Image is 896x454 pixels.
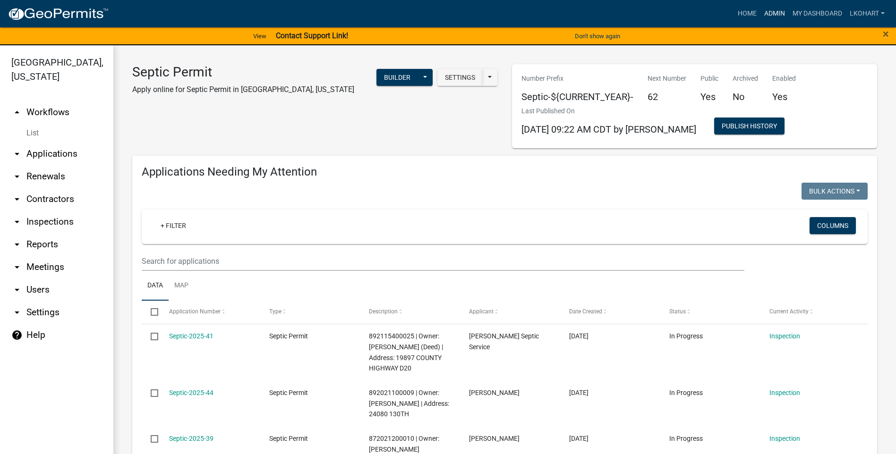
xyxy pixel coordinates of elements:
a: My Dashboard [789,5,846,23]
i: arrow_drop_down [11,193,23,205]
i: arrow_drop_down [11,216,23,227]
button: Don't show again [571,28,624,44]
i: arrow_drop_down [11,148,23,160]
p: Last Published On [521,106,696,116]
strong: Contact Support Link! [276,31,348,40]
p: Enabled [772,74,796,84]
a: + Filter [153,217,194,234]
button: Builder [376,69,418,86]
a: View [249,28,270,44]
i: help [11,329,23,341]
span: In Progress [669,435,703,442]
span: Septic Permit [269,389,308,396]
h5: Septic-${CURRENT_YEAR}- [521,91,633,102]
span: Molly McDowell [469,389,520,396]
span: Description [369,308,398,315]
span: Date Created [569,308,602,315]
a: Septic-2025-44 [169,389,213,396]
a: Data [142,271,169,301]
a: Map [169,271,194,301]
button: Bulk Actions [802,183,868,200]
span: Current Activity [769,308,809,315]
a: Home [734,5,760,23]
span: Kendall Lienemann [469,435,520,442]
h5: Yes [772,91,796,102]
span: Septic Permit [269,435,308,442]
i: arrow_drop_down [11,171,23,182]
h5: No [733,91,758,102]
h4: Applications Needing My Attention [142,165,868,179]
i: arrow_drop_down [11,284,23,295]
i: arrow_drop_up [11,107,23,118]
a: Septic-2025-41 [169,332,213,340]
datatable-header-cell: Status [660,301,760,323]
datatable-header-cell: Applicant [460,301,560,323]
p: Number Prefix [521,74,633,84]
datatable-header-cell: Type [260,301,360,323]
a: Inspection [769,389,800,396]
h5: 62 [648,91,686,102]
p: Archived [733,74,758,84]
span: 892021100009 | Owner: Molly McDowell-Schipper | Address: 24080 130TH [369,389,449,418]
button: Publish History [714,118,785,135]
p: Next Number [648,74,686,84]
span: 06/06/2025 [569,435,589,442]
a: Admin [760,5,789,23]
datatable-header-cell: Select [142,301,160,323]
span: [DATE] 09:22 AM CDT by [PERSON_NAME] [521,124,696,135]
a: Inspection [769,332,800,340]
datatable-header-cell: Date Created [560,301,660,323]
span: Status [669,308,686,315]
h3: Septic Permit [132,64,354,80]
a: Septic-2025-39 [169,435,213,442]
span: 892115400025 | Owner: Newton, Jon (Deed) | Address: 19897 COUNTY HIGHWAY D20 [369,332,443,372]
span: Winters Septic Service [469,332,539,351]
a: Inspection [769,435,800,442]
input: Search for applications [142,252,744,271]
span: In Progress [669,332,703,340]
i: arrow_drop_down [11,261,23,273]
datatable-header-cell: Description [360,301,460,323]
button: Settings [437,69,483,86]
span: 06/12/2025 [569,389,589,396]
i: arrow_drop_down [11,307,23,318]
span: Application Number [169,308,221,315]
button: Columns [810,217,856,234]
span: In Progress [669,389,703,396]
span: Type [269,308,282,315]
span: Septic Permit [269,332,308,340]
span: 06/13/2025 [569,332,589,340]
i: arrow_drop_down [11,239,23,250]
span: × [883,27,889,41]
p: Apply online for Septic Permit in [GEOGRAPHIC_DATA], [US_STATE] [132,84,354,95]
a: lkohart [846,5,888,23]
button: Close [883,28,889,40]
datatable-header-cell: Current Activity [760,301,861,323]
wm-modal-confirm: Workflow Publish History [714,123,785,130]
span: Applicant [469,308,494,315]
datatable-header-cell: Application Number [160,301,260,323]
p: Public [700,74,718,84]
h5: Yes [700,91,718,102]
